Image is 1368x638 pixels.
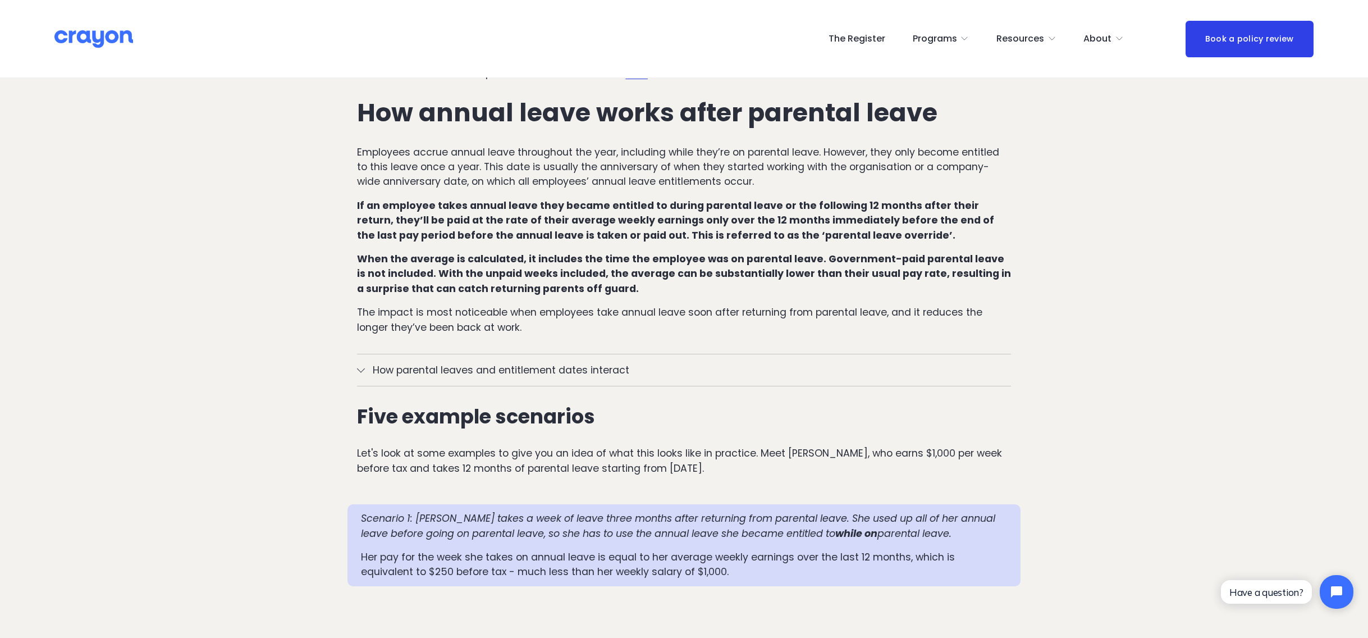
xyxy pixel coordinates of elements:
[996,31,1044,47] span: Resources
[1211,566,1363,618] iframe: Tidio Chat
[357,199,996,242] strong: If an employee takes annual leave they became entitled to during parental leave or the following ...
[54,29,133,49] img: Crayon
[357,403,595,430] strong: Five example scenarios
[1186,21,1314,57] a: Book a policy review
[357,305,1012,335] p: The impact is most noticeable when employees take annual leave soon after returning from parental...
[877,527,951,540] em: parental leave.
[357,95,937,130] strong: How annual leave works after parental leave
[996,30,1056,48] a: folder dropdown
[913,30,969,48] a: folder dropdown
[913,31,957,47] span: Programs
[361,512,998,540] em: Scenario 1: [PERSON_NAME] takes a week of leave three months after returning from parental leave....
[1083,30,1124,48] a: folder dropdown
[357,354,1012,386] button: How parental leaves and entitlement dates interact
[365,363,1012,377] span: How parental leaves and entitlement dates interact
[1083,31,1111,47] span: About
[357,252,1013,295] strong: When the average is calculated, it includes the time the employee was on parental leave. Governme...
[829,30,885,48] a: The Register
[361,550,1008,580] p: Her pay for the week she takes on annual leave is equal to her average weekly earnings over the l...
[835,527,877,540] em: while on
[357,446,1012,476] p: Let's look at some examples to give you an idea of what this looks like in practice. Meet [PERSON...
[357,145,1012,189] p: Employees accrue annual leave throughout the year, including while they’re on parental leave. How...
